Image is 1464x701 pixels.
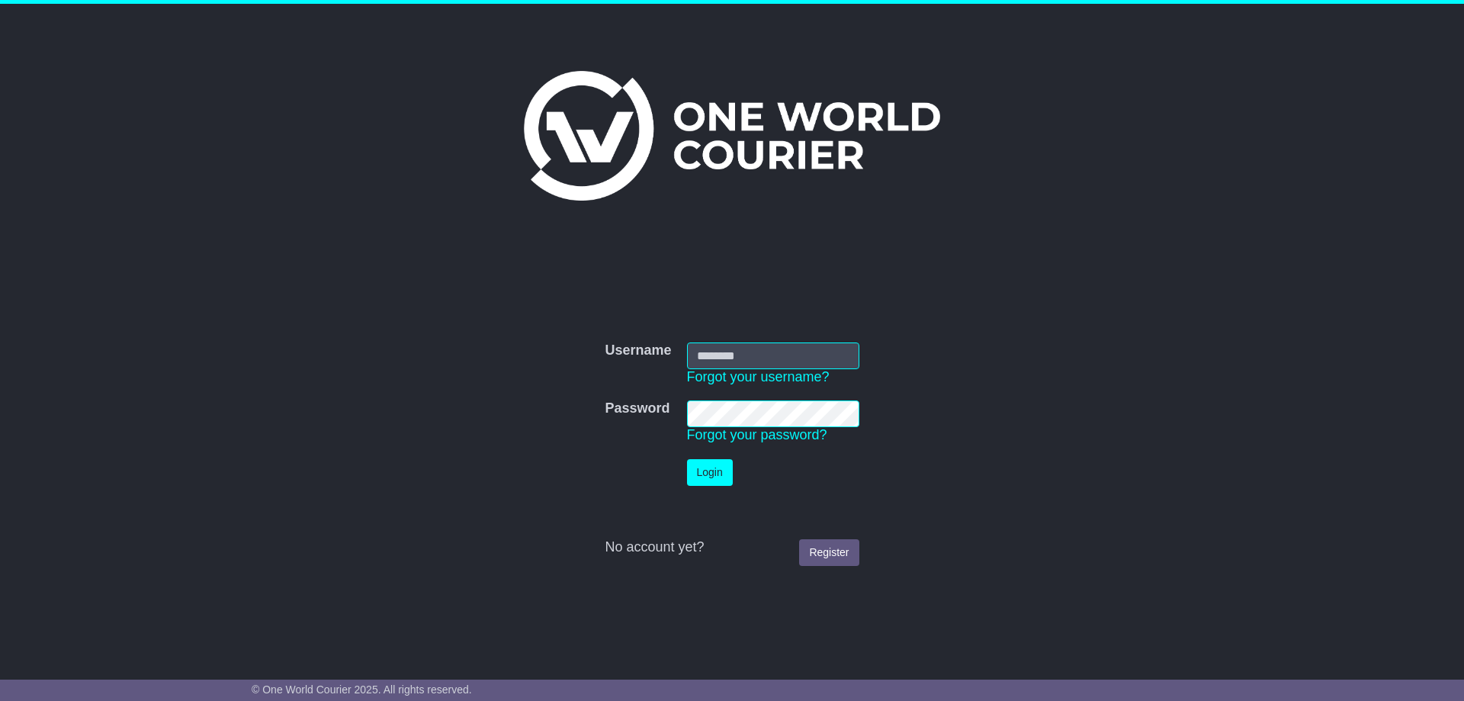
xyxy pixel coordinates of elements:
span: © One World Courier 2025. All rights reserved. [252,683,472,696]
label: Password [605,400,669,417]
div: No account yet? [605,539,859,556]
img: One World [524,71,940,201]
a: Forgot your password? [687,427,827,442]
label: Username [605,342,671,359]
a: Forgot your username? [687,369,830,384]
a: Register [799,539,859,566]
button: Login [687,459,733,486]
